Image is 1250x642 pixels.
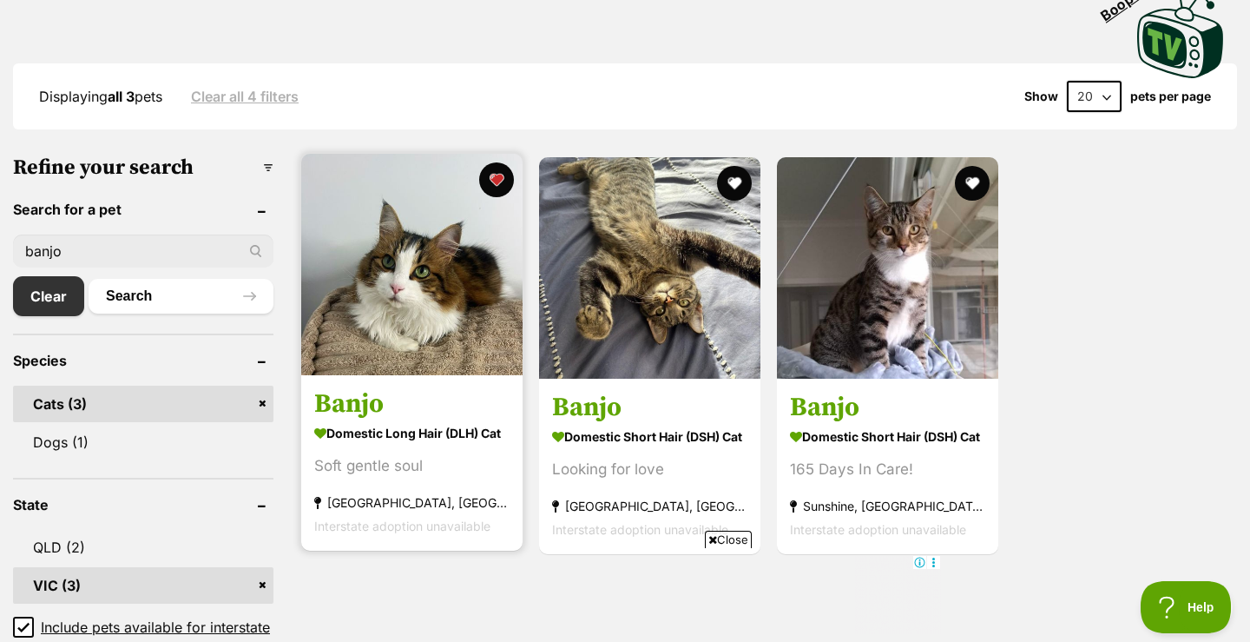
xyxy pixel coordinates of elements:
[314,455,510,479] div: Soft gentle soul
[13,529,273,566] a: QLD (2)
[314,388,510,421] h3: Banjo
[777,379,998,555] a: Banjo Domestic Short Hair (DSH) Cat 165 Days In Care! Sunshine, [GEOGRAPHIC_DATA] Interstate adop...
[13,567,273,604] a: VIC (3)
[13,497,273,513] header: State
[1024,89,1058,103] span: Show
[301,375,523,552] a: Banjo Domestic Long Hair (DLH) Cat Soft gentle soul [GEOGRAPHIC_DATA], [GEOGRAPHIC_DATA] Intersta...
[314,421,510,447] strong: Domestic Long Hair (DLH) Cat
[108,88,135,105] strong: all 3
[301,154,523,375] img: Banjo - Domestic Long Hair (DLH) Cat
[314,520,490,534] span: Interstate adoption unavailable
[13,386,273,422] a: Cats (3)
[1141,581,1233,633] iframe: Help Scout Beacon - Open
[717,166,752,201] button: favourite
[39,88,162,105] span: Displaying pets
[790,425,985,450] strong: Domestic Short Hair (DSH) Cat
[13,424,273,460] a: Dogs (1)
[790,495,985,519] strong: Sunshine, [GEOGRAPHIC_DATA]
[790,523,966,538] span: Interstate adoption unavailable
[13,156,273,180] h3: Refine your search
[314,492,510,515] strong: [GEOGRAPHIC_DATA], [GEOGRAPHIC_DATA]
[790,459,985,482] div: 165 Days In Care!
[13,235,273,268] input: Toby
[552,495,747,519] strong: [GEOGRAPHIC_DATA], [GEOGRAPHIC_DATA]
[552,523,728,538] span: Interstate adoption unavailable
[705,531,752,548] span: Close
[479,162,514,197] button: favourite
[309,555,941,633] iframe: Advertisement
[539,379,760,555] a: Banjo Domestic Short Hair (DSH) Cat Looking for love [GEOGRAPHIC_DATA], [GEOGRAPHIC_DATA] Interst...
[790,392,985,425] h3: Banjo
[191,89,299,104] a: Clear all 4 filters
[13,202,273,217] header: Search for a pet
[552,459,747,482] div: Looking for love
[552,425,747,450] strong: Domestic Short Hair (DSH) Cat
[552,392,747,425] h3: Banjo
[1130,89,1211,103] label: pets per page
[539,157,760,379] img: Banjo - Domestic Short Hair (DSH) Cat
[13,276,84,316] a: Clear
[89,279,273,314] button: Search
[954,166,989,201] button: favourite
[13,353,273,368] header: Species
[777,157,998,379] img: Banjo - Domestic Short Hair (DSH) Cat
